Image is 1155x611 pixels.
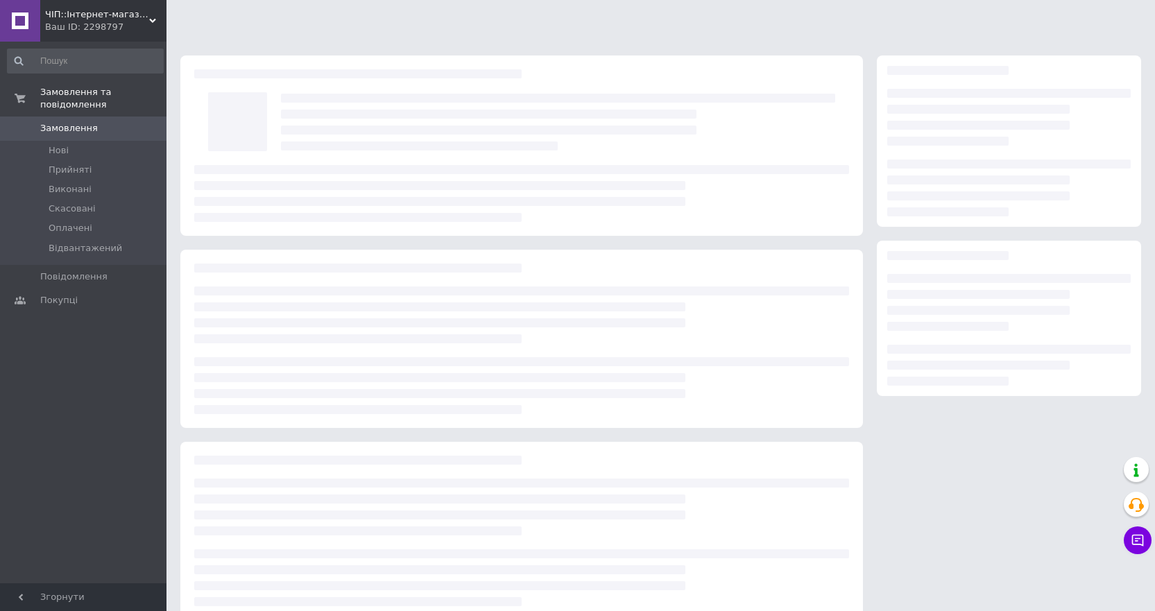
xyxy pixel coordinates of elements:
[7,49,164,74] input: Пошук
[1124,526,1152,554] button: Чат з покупцем
[40,86,166,111] span: Замовлення та повідомлення
[49,183,92,196] span: Виконані
[49,222,92,234] span: Оплачені
[40,270,108,283] span: Повідомлення
[40,294,78,307] span: Покупці
[45,8,149,21] span: ЧІП::Інтернет-магазин техніки та електроніки
[45,21,166,33] div: Ваш ID: 2298797
[49,144,69,157] span: Нові
[49,203,96,215] span: Скасовані
[49,242,122,255] span: Відвантажений
[40,122,98,135] span: Замовлення
[49,164,92,176] span: Прийняті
